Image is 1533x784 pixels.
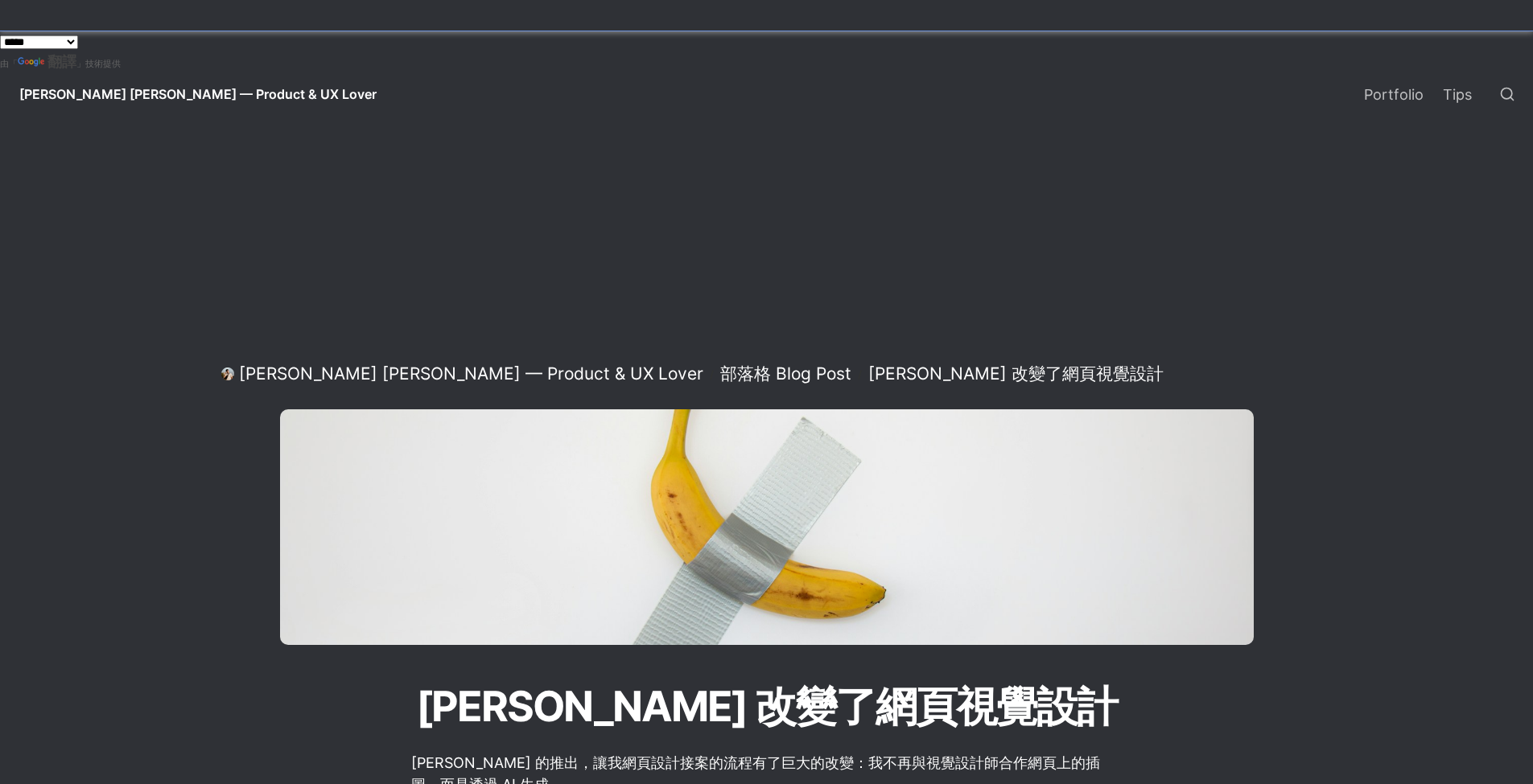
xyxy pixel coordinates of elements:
[715,364,856,384] a: 部落格 Blog Post
[868,363,1164,384] div: [PERSON_NAME] 改變了網頁視覺設計
[720,363,851,384] div: 部落格 Blog Post
[863,364,1168,384] a: [PERSON_NAME] 改變了網頁視覺設計
[280,409,1254,645] img: Nano Banana 改變了網頁視覺設計
[710,367,714,381] span: /
[858,367,862,381] span: /
[1354,72,1433,117] a: Portfolio
[332,674,1201,740] h1: [PERSON_NAME] 改變了網頁視覺設計
[19,86,377,102] span: [PERSON_NAME] [PERSON_NAME] — Product & UX Lover
[284,125,1250,350] iframe: Advertisement
[1433,72,1481,117] a: Tips
[239,363,703,384] div: [PERSON_NAME] [PERSON_NAME] — Product & UX Lover
[18,57,47,68] img: Google 翻譯
[18,53,76,70] a: 翻譯
[216,364,708,384] a: [PERSON_NAME] [PERSON_NAME] — Product & UX Lover
[6,72,389,117] a: [PERSON_NAME] [PERSON_NAME] — Product & UX Lover
[221,367,234,380] img: Daniel Lee — Product & UX Lover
